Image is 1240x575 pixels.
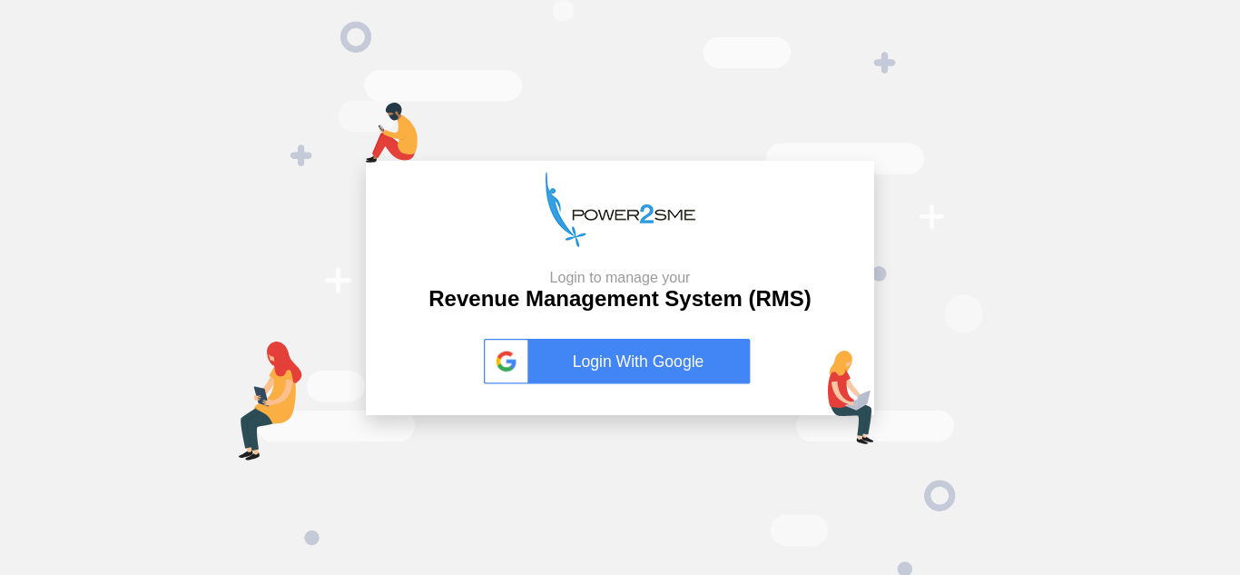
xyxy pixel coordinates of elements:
[484,339,756,384] a: Login With Google
[366,103,418,163] img: mob-login.png
[478,320,762,403] button: Login With Google
[239,342,302,461] img: tab-login.png
[428,269,811,312] h2: Revenue Management System (RMS)
[828,351,874,444] img: lap-login.png
[428,269,811,286] small: Login to manage your
[546,172,695,247] img: p2s_logo.png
